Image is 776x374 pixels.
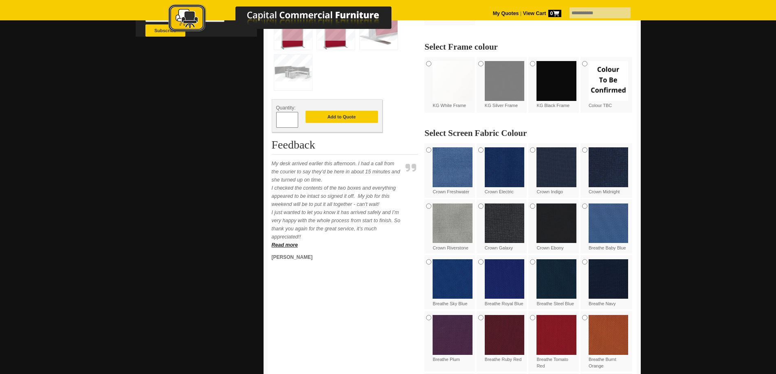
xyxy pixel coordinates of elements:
label: KG Silver Frame [485,61,525,109]
label: Crown Midnight [589,147,629,195]
span: 0 [548,10,561,17]
label: Breathe Baby Blue [589,203,629,251]
label: Crown Indigo [536,147,576,195]
img: Breathe Navy [589,259,629,299]
img: Breathe Steel Blue [536,259,576,299]
label: Crown Freshwater [433,147,473,195]
img: KG Black Frame [536,61,576,101]
label: KG White Frame [433,61,473,109]
img: Breathe Baby Blue [589,203,629,243]
a: Capital Commercial Furniture Logo [146,4,431,36]
label: Colour TBC [589,61,629,109]
button: Subscribe [145,24,185,37]
img: Crown Riverstone [433,203,473,243]
label: Crown Galaxy [485,203,525,251]
label: KG Black Frame [536,61,576,109]
label: Breathe Royal Blue [485,259,525,307]
img: Breathe Sky Blue [433,259,473,299]
label: Crown Ebony [536,203,576,251]
img: Crown Midnight [589,147,629,187]
img: Crown Electric [485,147,525,187]
strong: View Cart [523,11,561,16]
img: Crown Ebony [536,203,576,243]
img: Breathe Plum [433,315,473,355]
label: Breathe Steel Blue [536,259,576,307]
img: Crown Galaxy [485,203,525,243]
img: KG Silver Frame [485,61,525,101]
img: Capital Commercial Furniture Logo [146,4,431,34]
h2: Select Frame colour [424,43,632,51]
h2: Select Screen Fabric Colour [424,129,632,137]
p: My desk arrived earlier this afternoon. I had a call from the courier to say they’d be here in ab... [272,160,402,249]
button: Add to Quote [306,111,378,123]
label: Crown Electric [485,147,525,195]
img: KG White Frame [433,61,473,101]
label: Breathe Sky Blue [433,259,473,307]
img: Breathe Royal Blue [485,259,525,299]
img: Crown Freshwater [433,147,473,187]
p: [PERSON_NAME] [272,253,402,261]
label: Breathe Navy [589,259,629,307]
img: Colour TBC [589,61,629,101]
label: Breathe Burnt Orange [589,315,629,369]
label: Breathe Ruby Red [485,315,525,363]
h2: Feedback [272,139,418,155]
a: View Cart0 [521,11,561,16]
a: My Quotes [493,11,519,16]
img: Breathe Burnt Orange [589,315,629,355]
a: Read more [272,242,298,248]
img: Breathe Tomato Red [536,315,576,355]
label: Crown Riverstone [433,203,473,251]
span: Quantity: [276,105,296,111]
label: Breathe Tomato Red [536,315,576,369]
img: Crown Indigo [536,147,576,187]
label: Breathe Plum [433,315,473,363]
img: Breathe Ruby Red [485,315,525,355]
